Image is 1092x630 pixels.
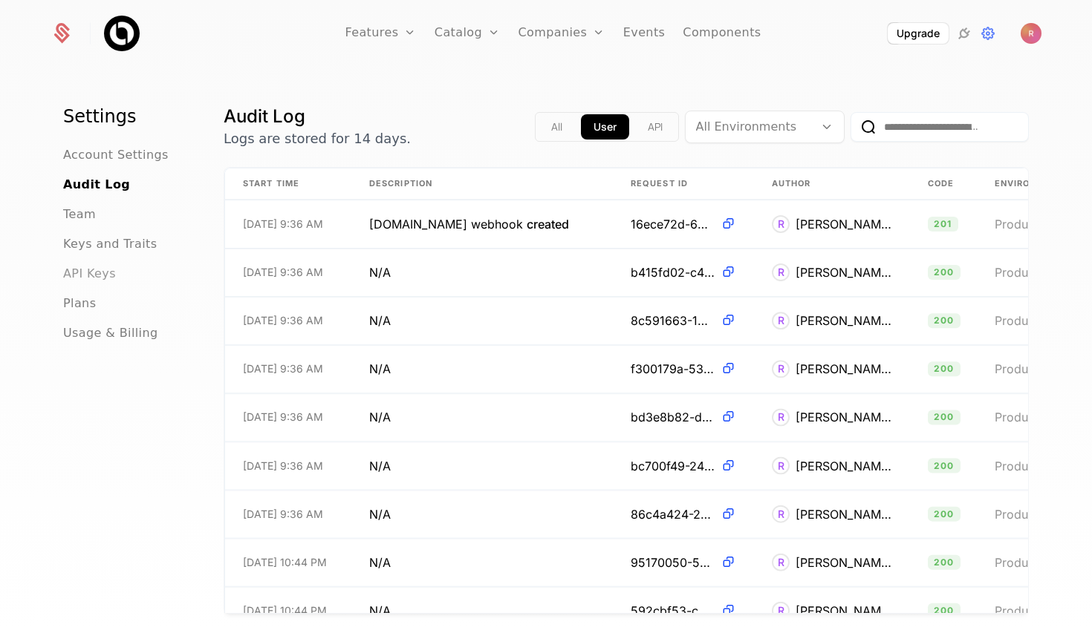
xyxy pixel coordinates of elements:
[928,410,961,424] span: 200
[539,114,575,140] button: all
[243,458,323,473] span: [DATE] 9:36 AM
[928,217,958,232] span: 201
[527,217,569,232] span: created
[224,128,411,149] p: Logs are stored for 14 days.
[63,105,188,342] nav: Main
[369,215,569,233] span: webhook.site webhook created
[243,554,327,569] span: [DATE] 10:44 PM
[995,458,1056,473] span: Production
[351,168,613,200] th: Description
[995,217,1056,232] span: Production
[796,408,892,426] div: [PERSON_NAME]
[224,105,411,128] h1: Audit Log
[995,410,1056,424] span: Production
[772,505,790,522] div: R
[613,168,754,200] th: Request ID
[369,553,391,571] span: N/A
[1021,23,1041,44] img: Ryan
[243,603,327,617] span: [DATE] 10:44 PM
[995,265,1056,280] span: Production
[243,410,323,424] span: [DATE] 9:36 AM
[928,361,961,376] span: 200
[928,458,961,473] span: 200
[1021,23,1041,44] button: Open user button
[772,553,790,571] div: R
[369,408,391,426] span: N/A
[631,360,715,378] span: f300179a-5382-42dc-9c61-7a70aed9ae66
[635,114,675,140] button: api
[63,324,158,342] a: Usage & Billing
[243,265,323,280] span: [DATE] 9:36 AM
[631,312,715,329] span: 8c591663-18d9-49cd-96c8-3ee945ee39c0
[796,456,892,474] div: [PERSON_NAME]
[369,263,391,281] span: N/A
[535,112,679,142] div: Text alignment
[631,215,715,233] span: 16ece72d-6441-443c-966d-44e1e538a0de
[979,24,997,42] a: Settings
[369,312,391,329] span: N/A
[888,23,949,44] button: Upgrade
[772,408,790,426] div: R
[243,506,323,521] span: [DATE] 9:36 AM
[63,176,130,194] a: Audit Log
[369,601,391,619] span: N/A
[369,456,391,474] span: N/A
[631,505,715,522] span: 86c4a424-207b-46f6-8dd4-9ba5aaaa67c3
[928,313,961,328] span: 200
[225,168,351,200] th: Start Time
[796,263,892,281] div: [PERSON_NAME]
[243,313,323,328] span: [DATE] 9:36 AM
[928,506,961,521] span: 200
[104,16,140,51] img: Billy.ai
[995,361,1056,376] span: Production
[243,361,323,376] span: [DATE] 9:36 AM
[581,114,629,140] button: app
[928,603,961,617] span: 200
[772,263,790,281] div: R
[754,168,910,200] th: Author
[796,360,892,378] div: [PERSON_NAME]
[955,24,973,42] a: Integrations
[631,263,715,281] span: b415fd02-c42d-43c4-833e-7567ef586c0f
[631,408,715,426] span: bd3e8b82-d510-4efc-93f4-004ab2c12858
[772,360,790,378] div: R
[796,553,892,571] div: [PERSON_NAME]
[63,206,96,223] a: Team
[995,313,1056,328] span: Production
[796,505,892,522] div: [PERSON_NAME]
[63,235,157,253] a: Keys and Traits
[772,215,790,233] div: R
[772,456,790,474] div: R
[796,215,892,233] div: [PERSON_NAME]
[63,265,116,283] a: API Keys
[243,217,323,232] span: [DATE] 9:36 AM
[796,312,892,329] div: [PERSON_NAME]
[928,554,961,569] span: 200
[63,295,96,312] a: Plans
[631,601,715,619] span: 592cbf53-c986-4b99-b720-26a6a53a2f30
[796,601,892,619] div: [PERSON_NAME]
[995,603,1056,617] span: Production
[63,146,169,164] a: Account Settings
[369,360,391,378] span: N/A
[772,601,790,619] div: R
[995,506,1056,521] span: Production
[995,554,1056,569] span: Production
[928,265,961,280] span: 200
[631,456,715,474] span: bc700f49-2450-4905-98bd-c97fa7a58de2
[631,553,715,571] span: 95170050-5995-44c8-b9b6-907aff51e594
[63,105,188,128] h1: Settings
[910,168,977,200] th: Code
[369,505,391,522] span: N/A
[772,312,790,329] div: R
